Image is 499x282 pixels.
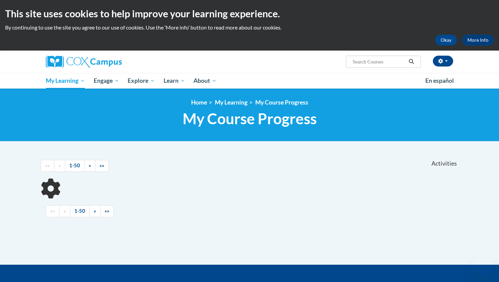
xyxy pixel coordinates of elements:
[472,255,494,277] iframe: Button to launch messaging window
[5,24,494,31] p: By continuing to use the site you agree to our use of cookies. Use the ‘More info’ button to read...
[46,56,122,68] img: Cox Campus
[94,208,96,214] span: »
[105,208,109,214] span: »»
[215,99,247,106] a: My Learning
[46,77,85,85] span: My Learning
[45,163,50,168] span: ««
[100,205,114,217] a: End
[89,73,124,89] a: Engage
[462,35,494,45] a: More Info
[433,56,453,67] button: Account Settings
[46,56,175,68] a: Cox Campus
[123,73,159,89] a: Explore
[183,110,317,128] span: My Course Progress
[425,77,454,84] span: En español
[41,73,89,89] a: My Learning
[421,74,458,88] a: En español
[70,205,90,217] a: 1-50
[50,208,55,214] span: ««
[54,160,65,172] a: Previous
[94,77,119,85] span: Engage
[164,77,185,85] span: Learn
[36,73,463,89] div: Main menu
[128,77,155,85] span: Explore
[5,7,494,20] h2: This site uses cookies to help improve your learning experience.
[99,163,104,168] span: »»
[352,58,406,66] input: Search Courses
[95,160,109,172] a: End
[89,163,91,168] span: »
[84,160,95,172] a: Next
[435,35,457,45] button: Okay
[431,160,457,167] span: Activities
[191,99,207,106] a: Home
[189,73,221,89] a: About
[89,205,100,217] a: Next
[63,208,66,214] span: «
[65,160,85,172] a: 1-50
[59,205,70,217] a: Previous
[159,73,189,89] a: Learn
[406,58,417,66] button: Search
[193,77,217,85] span: About
[46,205,59,217] a: Begining
[41,160,54,172] a: Begining
[58,163,61,168] span: «
[255,99,308,106] a: My Course Progress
